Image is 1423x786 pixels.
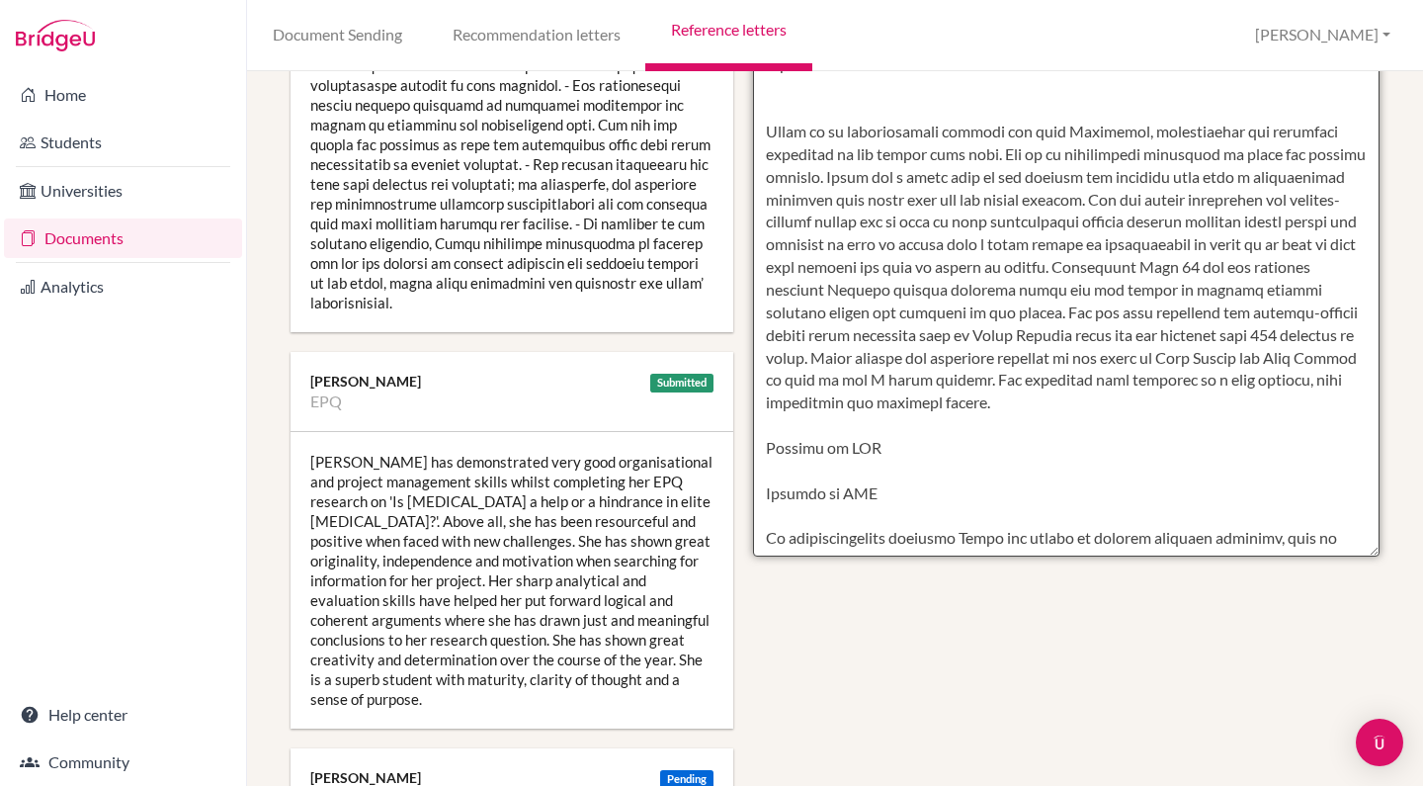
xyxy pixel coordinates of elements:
div: Open Intercom Messenger [1356,719,1403,766]
button: [PERSON_NAME] [1246,17,1399,53]
a: Home [4,75,242,115]
a: Analytics [4,267,242,306]
a: Students [4,123,242,162]
div: Submitted [650,374,713,393]
li: EPQ [310,392,342,411]
a: Community [4,742,242,782]
a: Help center [4,695,242,735]
img: Bridge-U [16,20,95,51]
div: [PERSON_NAME] [310,372,713,392]
a: Universities [4,171,242,211]
a: Documents [4,218,242,258]
div: [PERSON_NAME] has demonstrated very good organisational and project management skills whilst comp... [291,432,733,729]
